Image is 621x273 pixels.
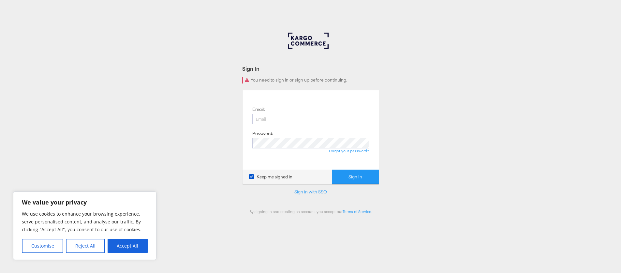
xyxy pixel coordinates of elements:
a: Forgot your password? [329,148,369,153]
p: We use cookies to enhance your browsing experience, serve personalised content, and analyse our t... [22,210,148,234]
button: Customise [22,239,63,253]
button: Sign In [332,170,379,184]
button: Reject All [66,239,105,253]
div: Sign In [242,65,379,72]
label: Email: [252,106,265,113]
input: Email [252,114,369,124]
a: Terms of Service [343,209,371,214]
p: We value your privacy [22,198,148,206]
div: You need to sign in or sign up before continuing. [242,77,379,83]
button: Accept All [108,239,148,253]
div: By signing in and creating an account, you accept our . [242,209,379,214]
label: Password: [252,130,273,137]
div: We value your privacy [13,191,156,260]
label: Keep me signed in [249,174,292,180]
a: Sign in with SSO [294,189,327,195]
